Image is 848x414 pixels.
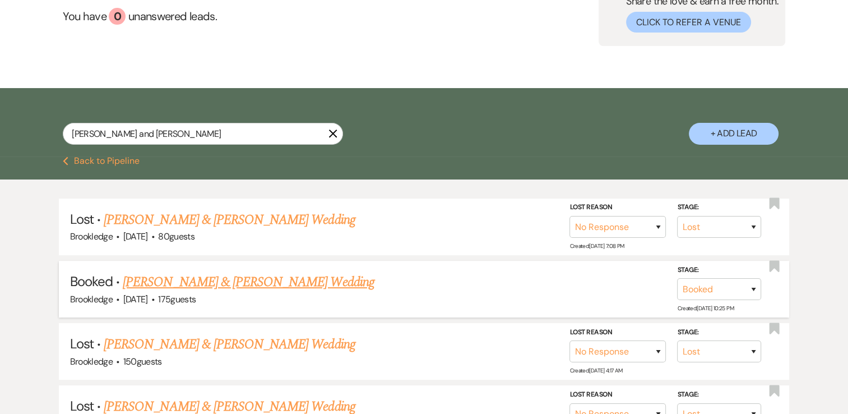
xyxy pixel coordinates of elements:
[63,157,140,165] button: Back to Pipeline
[689,123,779,145] button: + Add Lead
[123,231,148,242] span: [DATE]
[677,264,761,277] label: Stage:
[626,12,751,33] button: Click to Refer a Venue
[677,305,733,312] span: Created: [DATE] 10:25 PM
[677,326,761,339] label: Stage:
[70,293,113,305] span: Brookledge
[123,293,148,305] span: [DATE]
[569,367,622,374] span: Created: [DATE] 4:17 AM
[123,356,162,367] span: 150 guests
[123,272,374,292] a: [PERSON_NAME] & [PERSON_NAME] Wedding
[104,210,355,230] a: [PERSON_NAME] & [PERSON_NAME] Wedding
[63,123,343,145] input: Search by name, event date, email address or phone number
[70,356,113,367] span: Brookledge
[70,231,113,242] span: Brookledge
[569,242,624,250] span: Created: [DATE] 7:08 PM
[63,8,470,25] a: You have 0 unanswered leads.
[569,389,666,401] label: Lost Reason
[677,201,761,214] label: Stage:
[70,335,94,352] span: Lost
[677,389,761,401] label: Stage:
[104,334,355,355] a: [PERSON_NAME] & [PERSON_NAME] Wedding
[158,293,196,305] span: 175 guests
[70,210,94,228] span: Lost
[109,8,126,25] div: 0
[569,326,666,339] label: Lost Reason
[569,201,666,214] label: Lost Reason
[158,231,194,242] span: 80 guests
[70,273,113,290] span: Booked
